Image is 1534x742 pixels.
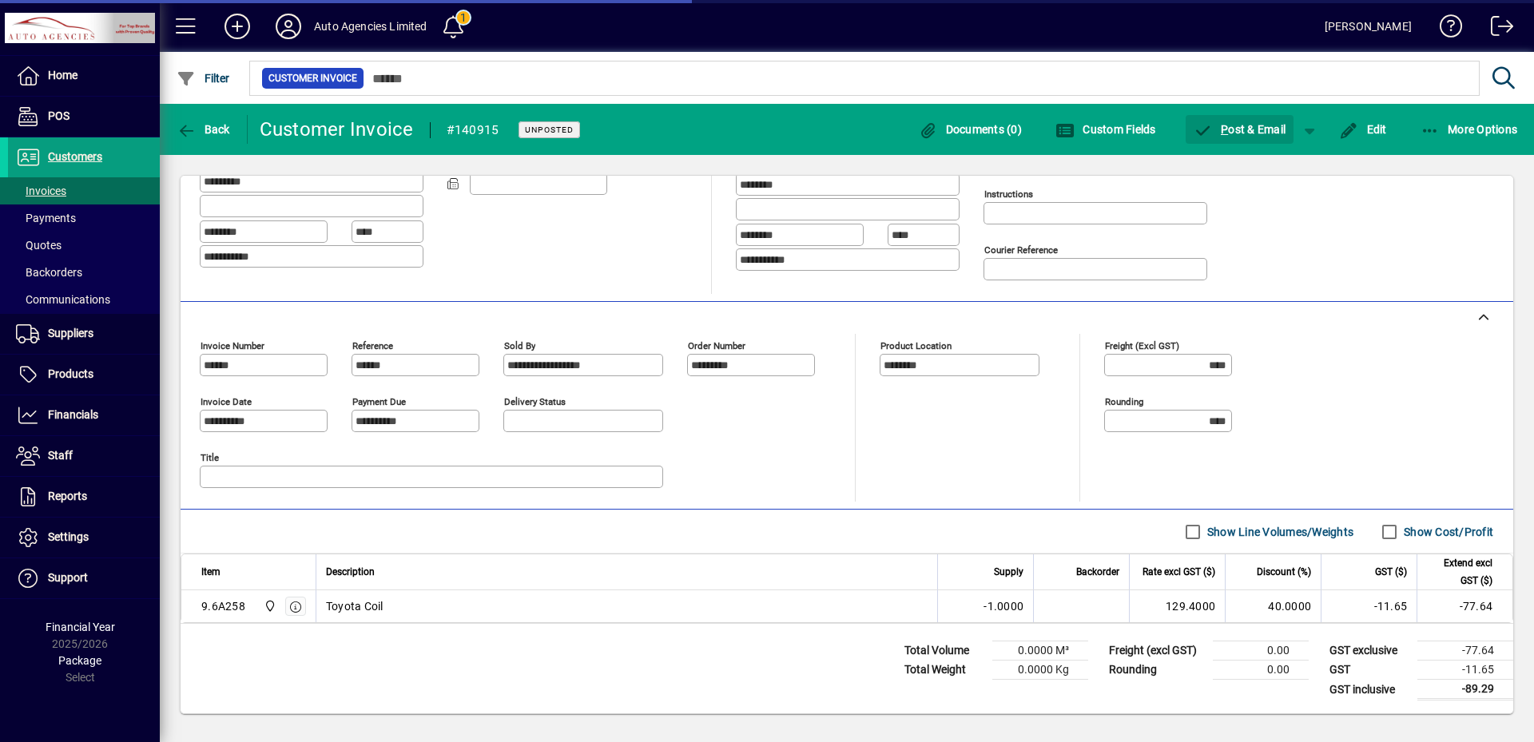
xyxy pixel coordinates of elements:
span: Home [48,69,77,81]
a: Backorders [8,259,160,286]
td: 40.0000 [1225,590,1321,622]
div: Auto Agencies Limited [314,14,427,39]
span: Custom Fields [1055,123,1156,136]
mat-label: Sold by [504,340,535,351]
a: Reports [8,477,160,517]
td: Rounding [1101,661,1213,680]
span: Staff [48,449,73,462]
td: 0.00 [1213,641,1309,661]
a: Quotes [8,232,160,259]
span: Backorder [1076,563,1119,581]
div: [PERSON_NAME] [1325,14,1412,39]
span: Toyota Coil [326,598,383,614]
a: Payments [8,204,160,232]
span: GST ($) [1375,563,1407,581]
span: Reports [48,490,87,502]
button: More Options [1417,115,1522,144]
button: Back [173,115,234,144]
span: Financial Year [46,621,115,633]
span: Package [58,654,101,667]
span: Customer Invoice [268,70,357,86]
span: POS [48,109,70,122]
span: Rangiora [260,597,278,615]
span: Rate excl GST ($) [1143,563,1215,581]
a: Support [8,558,160,598]
td: GST exclusive [1321,641,1417,661]
span: More Options [1421,123,1518,136]
td: 0.00 [1213,661,1309,680]
mat-label: Invoice date [201,396,252,407]
a: Products [8,355,160,395]
span: Quotes [16,239,62,252]
span: Settings [48,530,89,543]
a: Knowledge Base [1428,3,1463,55]
a: Communications [8,286,160,313]
div: Customer Invoice [260,117,414,142]
span: Back [177,123,230,136]
mat-label: Reference [352,340,393,351]
div: #140915 [447,117,499,143]
app-page-header-button: Back [160,115,248,144]
span: Payments [16,212,76,224]
span: Supply [994,563,1023,581]
span: Description [326,563,375,581]
mat-label: Order number [688,340,745,351]
span: Discount (%) [1257,563,1311,581]
mat-label: Courier Reference [984,244,1058,256]
span: Customers [48,150,102,163]
a: Invoices [8,177,160,204]
button: Filter [173,64,234,93]
span: ost & Email [1194,123,1286,136]
td: 0.0000 M³ [992,641,1088,661]
mat-label: Freight (excl GST) [1105,340,1179,351]
span: Support [48,571,88,584]
div: 129.4000 [1139,598,1215,614]
td: Total Volume [896,641,992,661]
td: -77.64 [1417,641,1513,661]
a: Home [8,56,160,96]
button: Post & Email [1186,115,1294,144]
mat-label: Invoice number [201,340,264,351]
td: -77.64 [1417,590,1512,622]
mat-label: Delivery status [504,396,566,407]
span: P [1221,123,1228,136]
mat-label: Payment due [352,396,406,407]
td: GST inclusive [1321,680,1417,700]
span: Suppliers [48,327,93,339]
a: Financials [8,395,160,435]
span: Filter [177,72,230,85]
span: Edit [1339,123,1387,136]
a: POS [8,97,160,137]
span: Backorders [16,266,82,279]
button: Documents (0) [914,115,1026,144]
span: Item [201,563,221,581]
td: -11.65 [1417,661,1513,680]
mat-label: Product location [880,340,952,351]
td: GST [1321,661,1417,680]
span: Communications [16,293,110,306]
td: Total Weight [896,661,992,680]
td: -89.29 [1417,680,1513,700]
a: Suppliers [8,314,160,354]
mat-label: Instructions [984,188,1033,200]
td: -11.65 [1321,590,1417,622]
td: 0.0000 Kg [992,661,1088,680]
label: Show Cost/Profit [1401,524,1493,540]
span: Extend excl GST ($) [1427,554,1492,589]
span: Financials [48,408,98,421]
span: Products [48,367,93,380]
mat-label: Rounding [1105,396,1143,407]
span: Documents (0) [918,123,1022,136]
a: Settings [8,518,160,557]
td: Freight (excl GST) [1101,641,1213,661]
span: Invoices [16,185,66,197]
button: Edit [1335,115,1391,144]
label: Show Line Volumes/Weights [1204,524,1353,540]
button: Profile [263,12,314,41]
button: Custom Fields [1051,115,1160,144]
span: Unposted [525,125,574,135]
a: Staff [8,436,160,476]
button: Add [212,12,263,41]
a: Logout [1479,3,1514,55]
div: 9.6A258 [201,598,245,614]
